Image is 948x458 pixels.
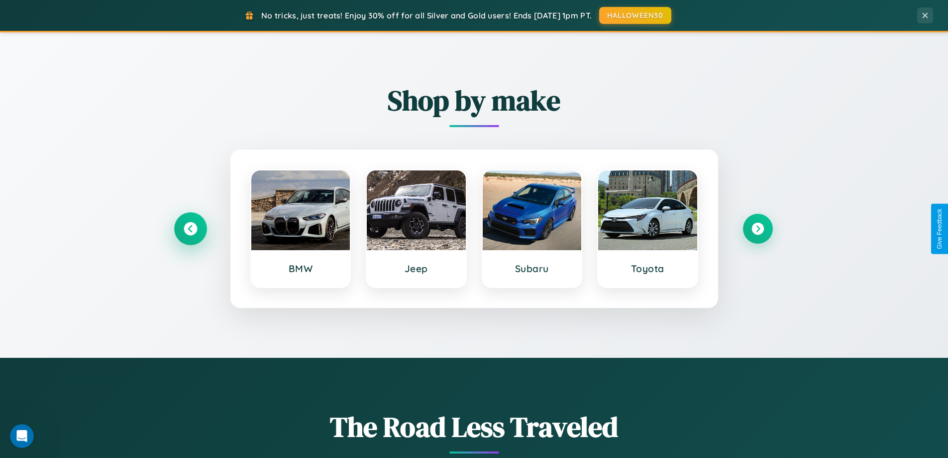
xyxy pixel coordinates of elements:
[261,10,592,20] span: No tricks, just treats! Enjoy 30% off for all Silver and Gold users! Ends [DATE] 1pm PT.
[261,263,340,275] h3: BMW
[176,408,773,446] h1: The Road Less Traveled
[377,263,456,275] h3: Jeep
[936,209,943,249] div: Give Feedback
[599,7,671,24] button: HALLOWEEN30
[608,263,687,275] h3: Toyota
[176,81,773,120] h2: Shop by make
[493,263,572,275] h3: Subaru
[10,424,34,448] iframe: Intercom live chat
